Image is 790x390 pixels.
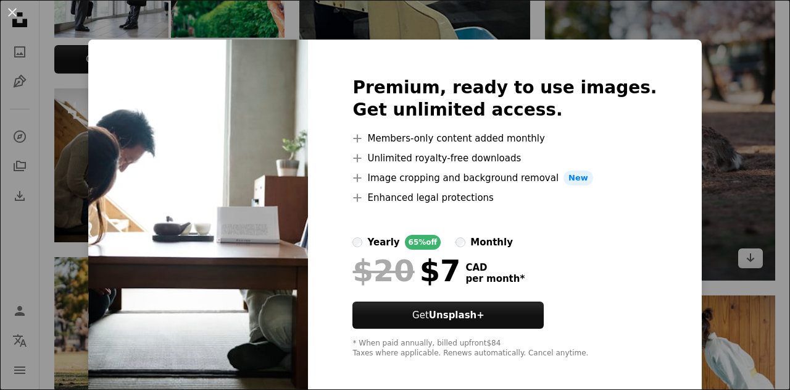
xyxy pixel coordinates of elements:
div: * When paid annually, billed upfront $84 Taxes where applicable. Renews automatically. Cancel any... [352,339,657,358]
li: Members-only content added monthly [352,131,657,146]
div: 65% off [405,235,441,250]
span: $20 [352,255,414,287]
li: Image cropping and background removal [352,171,657,185]
div: $7 [352,255,460,287]
h2: Premium, ready to use images. Get unlimited access. [352,77,657,121]
span: CAD [465,262,525,273]
span: New [563,171,593,185]
input: monthly [455,237,465,247]
button: GetUnsplash+ [352,302,544,329]
li: Unlimited royalty-free downloads [352,151,657,166]
span: per month * [465,273,525,284]
div: monthly [470,235,513,250]
div: yearly [367,235,399,250]
input: yearly65%off [352,237,362,247]
strong: Unsplash+ [429,310,484,321]
li: Enhanced legal protections [352,190,657,205]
